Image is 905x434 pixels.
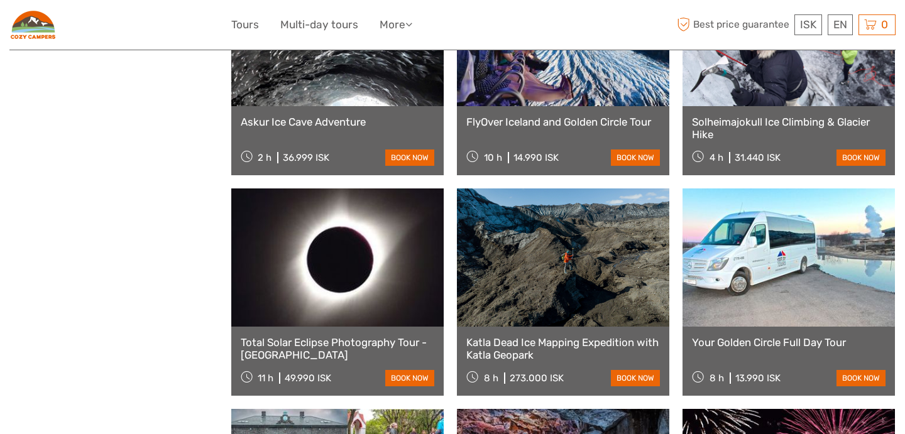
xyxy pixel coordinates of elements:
div: 13.990 ISK [735,372,781,384]
span: 2 h [258,152,271,163]
a: book now [385,149,434,166]
a: Katla Dead Ice Mapping Expedition with Katla Geopark [466,336,660,362]
a: Total Solar Eclipse Photography Tour - [GEOGRAPHIC_DATA] [241,336,434,362]
span: 11 h [258,372,273,384]
a: More [380,16,412,34]
span: Best price guarantee [674,14,792,35]
a: book now [611,149,660,166]
a: book now [385,370,434,386]
img: 2916-fe44121e-5e7a-41d4-ae93-58bc7d852560_logo_small.png [9,9,57,40]
a: FlyOver Iceland and Golden Circle Tour [466,116,660,128]
div: 36.999 ISK [283,152,329,163]
span: ISK [800,18,816,31]
div: 14.990 ISK [513,152,559,163]
div: EN [828,14,853,35]
p: We're away right now. Please check back later! [18,22,142,32]
span: 8 h [710,372,724,384]
a: book now [611,370,660,386]
a: Your Golden Circle Full Day Tour [692,336,886,349]
a: Askur Ice Cave Adventure [241,116,434,128]
div: 273.000 ISK [510,372,564,384]
a: book now [836,149,886,166]
a: Tours [231,16,259,34]
a: Solheimajokull Ice Climbing & Glacier Hike [692,116,886,141]
a: Multi-day tours [280,16,358,34]
a: book now [836,370,886,386]
button: Open LiveChat chat widget [145,19,160,35]
div: 31.440 ISK [735,152,781,163]
span: 4 h [710,152,723,163]
span: 8 h [484,372,498,384]
span: 10 h [484,152,502,163]
span: 0 [879,18,890,31]
div: 49.990 ISK [285,372,331,384]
